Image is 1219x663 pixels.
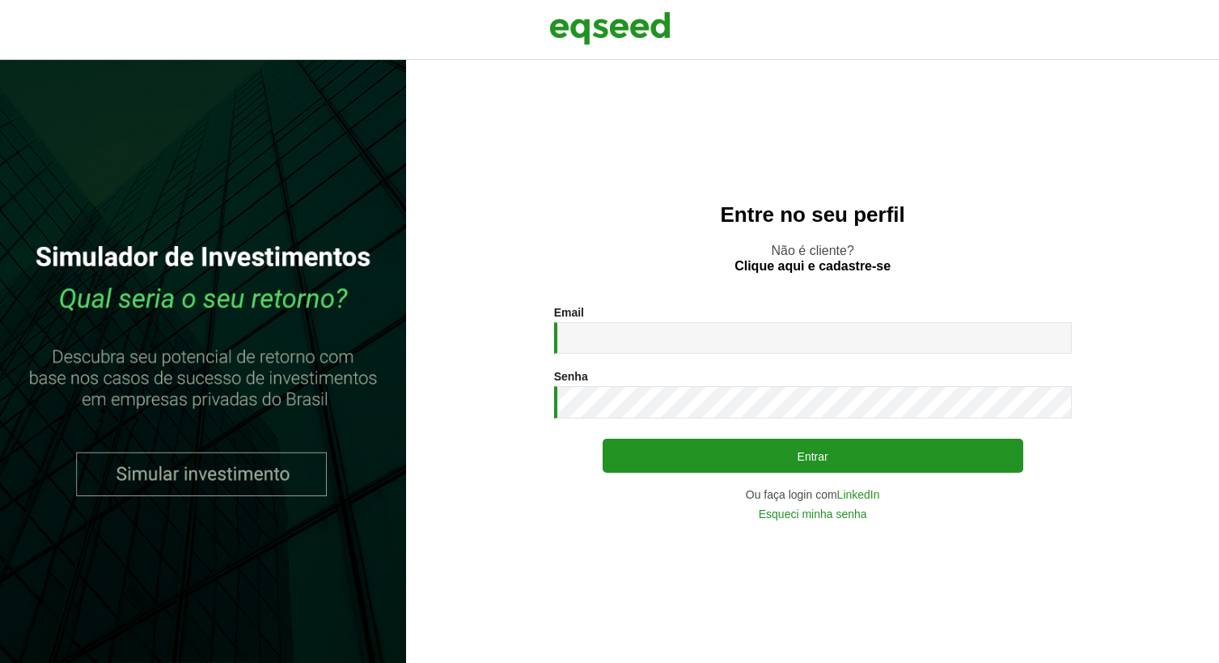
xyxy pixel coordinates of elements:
[549,8,671,49] img: EqSeed Logo
[438,243,1187,274] p: Não é cliente?
[603,439,1023,473] button: Entrar
[554,307,584,318] label: Email
[554,371,588,382] label: Senha
[438,203,1187,227] h2: Entre no seu perfil
[554,489,1072,500] div: Ou faça login com
[759,508,867,520] a: Esqueci minha senha
[837,489,880,500] a: LinkedIn
[734,260,891,273] a: Clique aqui e cadastre-se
